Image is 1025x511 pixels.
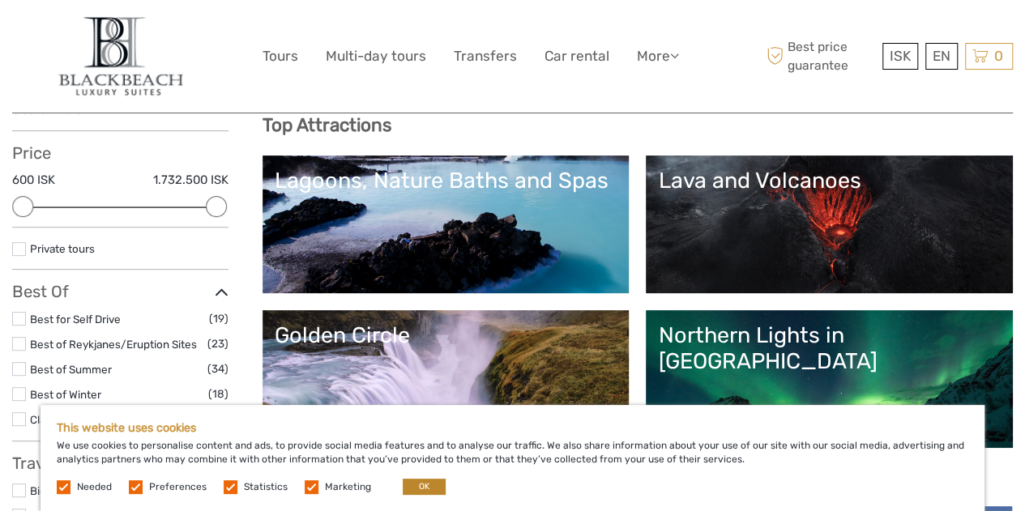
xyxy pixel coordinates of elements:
span: Best price guarantee [762,38,878,74]
button: OK [403,479,446,495]
span: ISK [890,48,911,64]
h3: Best Of [12,282,228,301]
label: 600 ISK [12,172,55,189]
label: 1.732.500 ISK [153,172,228,189]
span: (18) [208,385,228,403]
a: Best for Self Drive [30,313,121,326]
h5: This website uses cookies [57,421,968,435]
label: Needed [77,480,112,494]
span: 0 [992,48,1006,64]
a: Northern Lights in [GEOGRAPHIC_DATA] [658,322,1001,436]
label: Marketing [325,480,371,494]
a: Bicycle [30,484,66,497]
a: Private tours [30,242,95,255]
div: Northern Lights in [GEOGRAPHIC_DATA] [658,322,1001,375]
img: 821-d0172702-669c-46bc-8e7c-1716aae4eeb1_logo_big.jpg [50,12,190,100]
div: Lava and Volcanoes [658,168,1001,194]
label: Preferences [149,480,207,494]
div: Lagoons, Nature Baths and Spas [275,168,617,194]
div: EN [925,43,958,70]
span: (23) [207,334,228,353]
a: Multi-day tours [326,45,426,68]
a: Car rental [545,45,609,68]
a: Lagoons, Nature Baths and Spas [275,168,617,281]
a: Tours [263,45,298,68]
p: We're away right now. Please check back later! [23,28,183,41]
a: More [637,45,679,68]
button: Open LiveChat chat widget [186,25,206,45]
span: (34) [207,360,228,378]
div: We use cookies to personalise content and ads, to provide social media features and to analyse ou... [41,405,984,511]
b: Top Attractions [263,114,391,136]
span: (19) [209,309,228,328]
div: Golden Circle [275,322,617,348]
a: Best of Reykjanes/Eruption Sites [30,338,197,351]
a: Golden Circle [275,322,617,436]
a: Best of Winter [30,388,101,401]
a: Transfers [454,45,517,68]
h3: Price [12,143,228,163]
label: Statistics [244,480,288,494]
a: Best of Summer [30,363,112,376]
h3: Travel Method [12,454,228,473]
a: Lava and Volcanoes [658,168,1001,281]
a: Classic Tours [30,413,96,426]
